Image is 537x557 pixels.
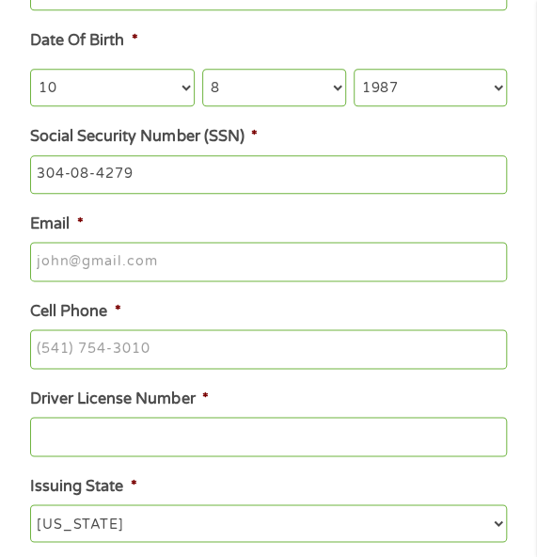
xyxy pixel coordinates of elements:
[30,215,83,234] label: Email
[30,31,137,51] label: Date Of Birth
[30,302,120,322] label: Cell Phone
[30,390,208,409] label: Driver License Number
[30,155,506,195] input: 078-05-1120
[30,476,136,496] label: Issuing State
[30,242,506,281] input: john@gmail.com
[30,329,506,369] input: (541) 754-3010
[30,127,257,147] label: Social Security Number (SSN)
